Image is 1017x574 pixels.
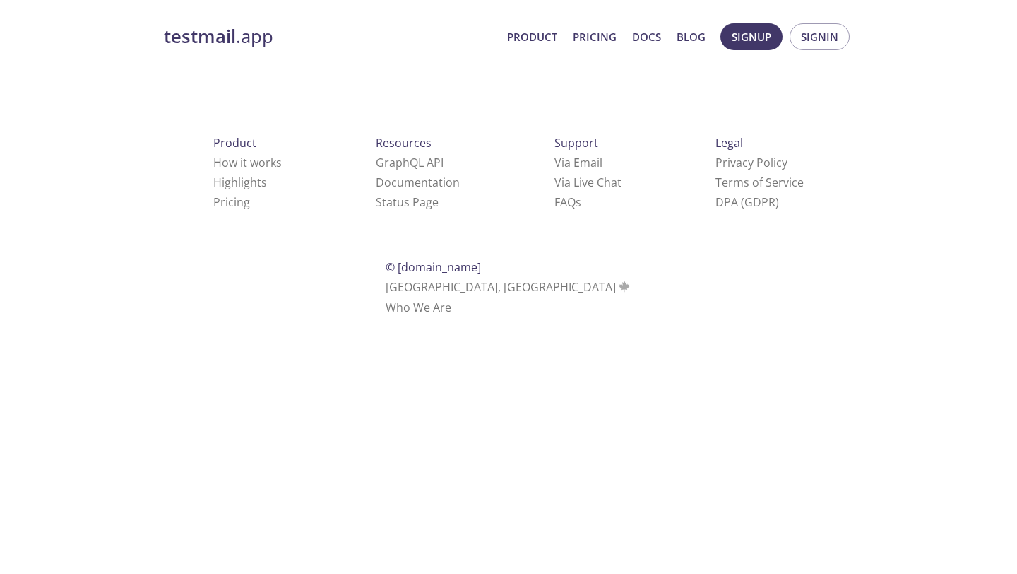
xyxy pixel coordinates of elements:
[632,28,661,46] a: Docs
[715,194,779,210] a: DPA (GDPR)
[376,135,432,151] span: Resources
[386,300,451,315] a: Who We Are
[576,194,581,210] span: s
[213,175,267,190] a: Highlights
[213,155,282,170] a: How it works
[213,194,250,210] a: Pricing
[554,155,602,170] a: Via Email
[386,279,632,295] span: [GEOGRAPHIC_DATA], [GEOGRAPHIC_DATA]
[790,23,850,50] button: Signin
[715,155,787,170] a: Privacy Policy
[732,28,771,46] span: Signup
[164,25,496,49] a: testmail.app
[715,135,743,151] span: Legal
[715,175,804,190] a: Terms of Service
[376,194,439,210] a: Status Page
[213,135,256,151] span: Product
[554,135,598,151] span: Support
[164,24,236,49] strong: testmail
[376,175,460,190] a: Documentation
[554,175,621,190] a: Via Live Chat
[573,28,617,46] a: Pricing
[376,155,444,170] a: GraphQL API
[720,23,783,50] button: Signup
[507,28,557,46] a: Product
[554,194,581,210] a: FAQ
[386,259,481,275] span: © [DOMAIN_NAME]
[677,28,706,46] a: Blog
[801,28,838,46] span: Signin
